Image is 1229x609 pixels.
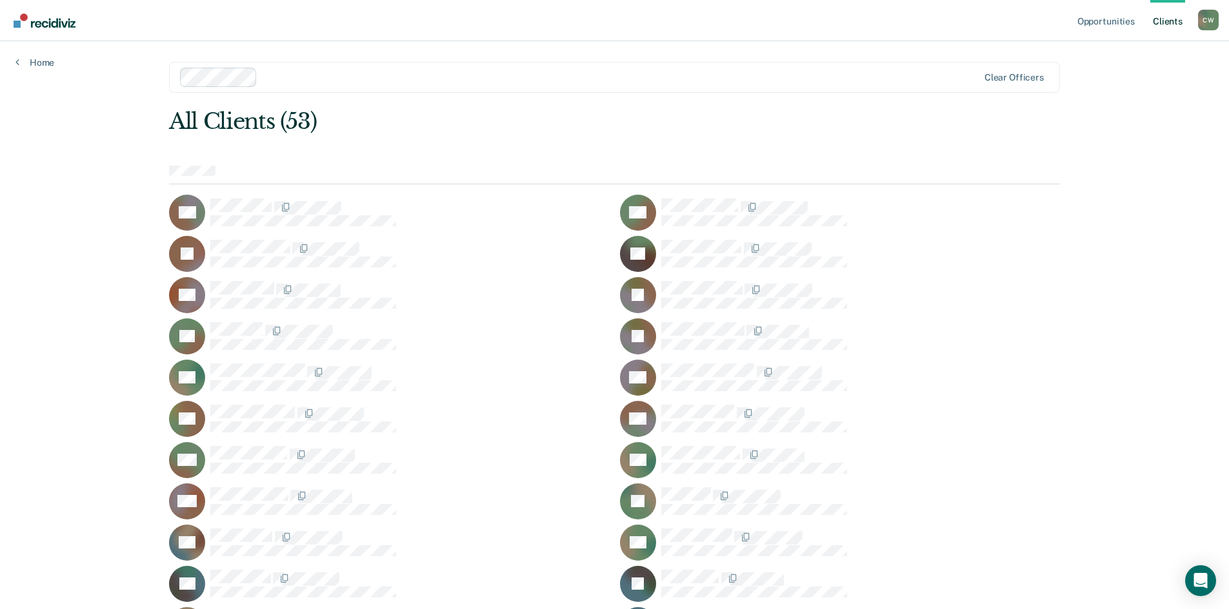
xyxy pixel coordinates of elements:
img: Recidiviz [14,14,75,28]
a: Home [15,57,54,68]
div: Open Intercom Messenger [1185,565,1216,596]
div: All Clients (53) [169,108,882,135]
div: C W [1198,10,1219,30]
div: Clear officers [984,72,1044,83]
button: Profile dropdown button [1198,10,1219,30]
